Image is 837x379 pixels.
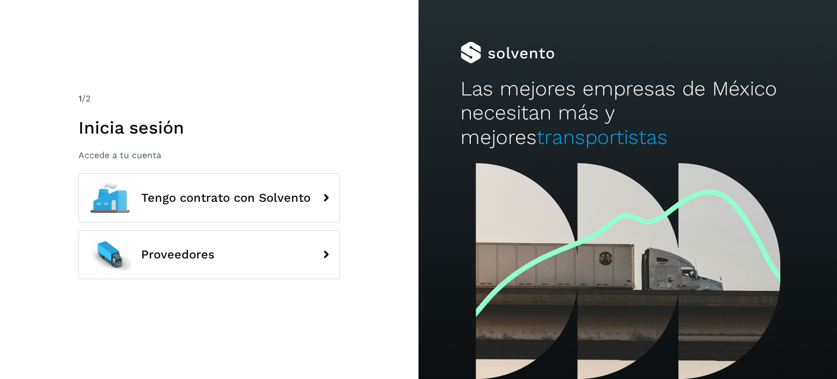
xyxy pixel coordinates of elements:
[78,117,340,138] h1: Inicia sesión
[78,230,340,279] button: Proveedores
[141,191,311,204] span: Tengo contrato con Solvento
[460,77,795,149] h2: Las mejores empresas de México necesitan más y mejores
[141,248,215,261] span: Proveedores
[78,92,340,105] div: /2
[78,93,82,104] span: 1
[78,173,340,222] button: Tengo contrato con Solvento
[78,150,340,160] p: Accede a tu cuenta
[537,125,668,149] span: transportistas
